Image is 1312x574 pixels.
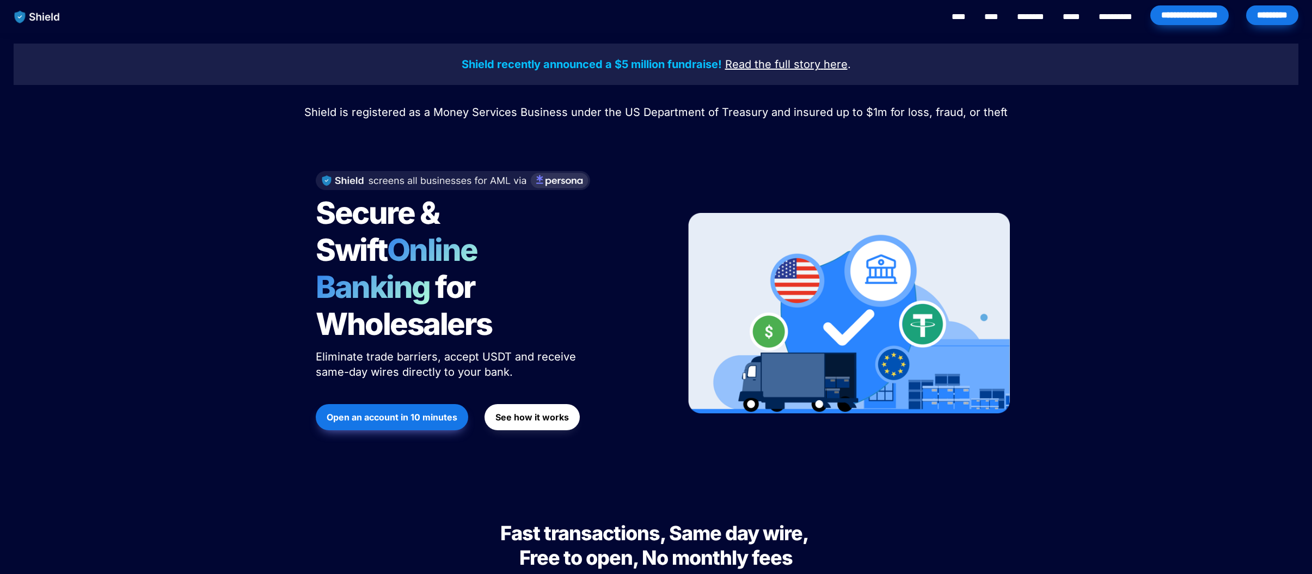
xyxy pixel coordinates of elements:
[824,59,848,70] a: here
[725,59,820,70] a: Read the full story
[462,58,722,71] strong: Shield recently announced a $5 million fundraise!
[327,412,457,423] strong: Open an account in 10 minutes
[316,404,468,430] button: Open an account in 10 minutes
[485,404,580,430] button: See how it works
[848,58,851,71] span: .
[316,268,492,343] span: for Wholesalers
[316,399,468,436] a: Open an account in 10 minutes
[316,231,488,306] span: Online Banking
[500,521,812,570] span: Fast transactions, Same day wire, Free to open, No monthly fees
[316,194,444,268] span: Secure & Swift
[316,350,579,378] span: Eliminate trade barriers, accept USDT and receive same-day wires directly to your bank.
[495,412,569,423] strong: See how it works
[485,399,580,436] a: See how it works
[304,106,1008,119] span: Shield is registered as a Money Services Business under the US Department of Treasury and insured...
[824,58,848,71] u: here
[725,58,820,71] u: Read the full story
[9,5,65,28] img: website logo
